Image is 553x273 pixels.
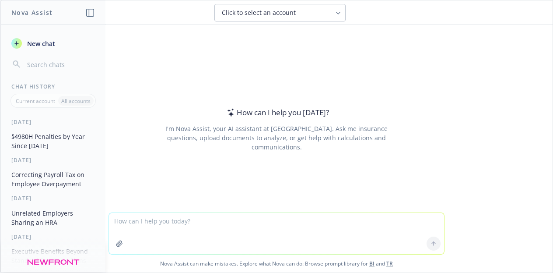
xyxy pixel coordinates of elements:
p: Current account [16,97,55,105]
h1: Nova Assist [11,8,52,17]
button: Unrelated Employers Sharing an HRA [8,206,98,230]
div: [DATE] [1,233,105,241]
a: TR [386,260,393,267]
a: BI [369,260,374,267]
span: New chat [25,39,55,48]
div: [DATE] [1,195,105,202]
div: Chat History [1,83,105,90]
div: I'm Nova Assist, your AI assistant at [GEOGRAPHIC_DATA]. Ask me insurance questions, upload docum... [153,124,399,152]
button: Click to select an account [214,4,346,21]
div: How can I help you [DATE]? [224,107,329,118]
div: [DATE] [1,118,105,126]
div: [DATE] [1,156,105,164]
button: Executive Benefits Beyond Standard Employee Plans [8,244,98,268]
button: New chat [8,35,98,51]
input: Search chats [25,58,95,71]
button: §4980H Penalties by Year Since [DATE] [8,129,98,153]
span: Nova Assist can make mistakes. Explore what Nova can do: Browse prompt library for and [4,255,549,273]
p: All accounts [61,97,91,105]
span: Click to select an account [222,8,296,17]
button: Correcting Payroll Tax on Employee Overpayment [8,167,98,191]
